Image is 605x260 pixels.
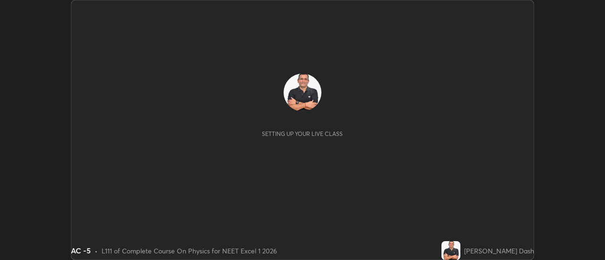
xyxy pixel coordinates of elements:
[262,130,343,137] div: Setting up your live class
[441,241,460,260] img: 40a4c14bf14b432182435424e0d0387d.jpg
[71,245,91,256] div: AC -5
[95,246,98,256] div: •
[464,246,534,256] div: [PERSON_NAME] Dash
[284,74,321,111] img: 40a4c14bf14b432182435424e0d0387d.jpg
[102,246,277,256] div: L111 of Complete Course On Physics for NEET Excel 1 2026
